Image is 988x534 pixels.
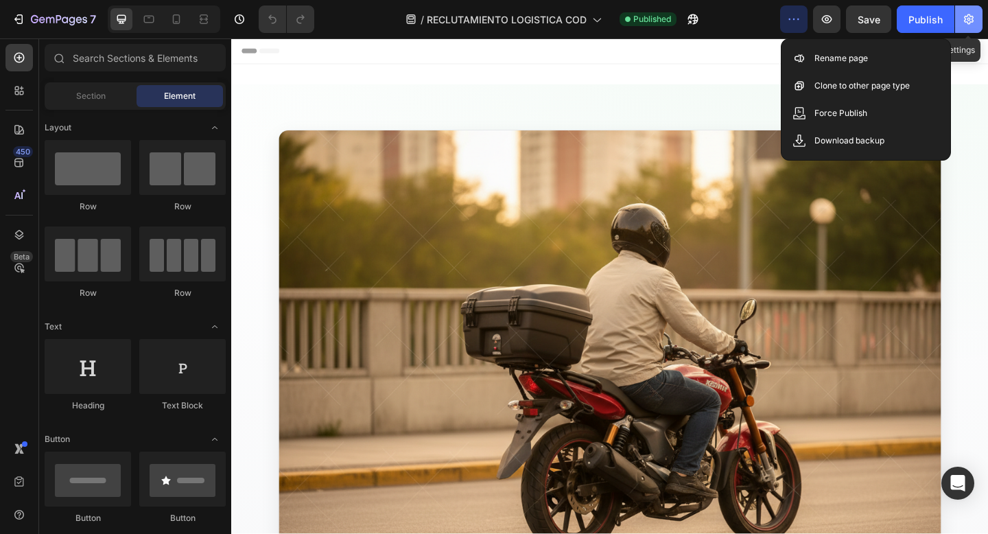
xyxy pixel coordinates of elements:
[45,433,70,445] span: Button
[45,121,71,134] span: Layout
[139,200,226,213] div: Row
[45,321,62,333] span: Text
[421,12,424,27] span: /
[427,12,587,27] span: RECLUTAMIENTO LOGISTICA COD
[204,428,226,450] span: Toggle open
[908,12,943,27] div: Publish
[45,287,131,299] div: Row
[139,512,226,524] div: Button
[139,399,226,412] div: Text Block
[45,200,131,213] div: Row
[259,5,314,33] div: Undo/Redo
[139,287,226,299] div: Row
[204,117,226,139] span: Toggle open
[858,14,880,25] span: Save
[897,5,954,33] button: Publish
[814,134,884,148] p: Download backup
[204,316,226,338] span: Toggle open
[633,13,671,25] span: Published
[941,467,974,500] div: Open Intercom Messenger
[45,512,131,524] div: Button
[13,146,33,157] div: 450
[5,5,102,33] button: 7
[90,11,96,27] p: 7
[814,51,868,65] p: Rename page
[10,251,33,262] div: Beta
[45,44,226,71] input: Search Sections & Elements
[164,90,196,102] span: Element
[814,79,910,93] p: Clone to other page type
[231,38,988,534] iframe: Design area
[45,399,131,412] div: Heading
[846,5,891,33] button: Save
[76,90,106,102] span: Section
[814,106,867,120] p: Force Publish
